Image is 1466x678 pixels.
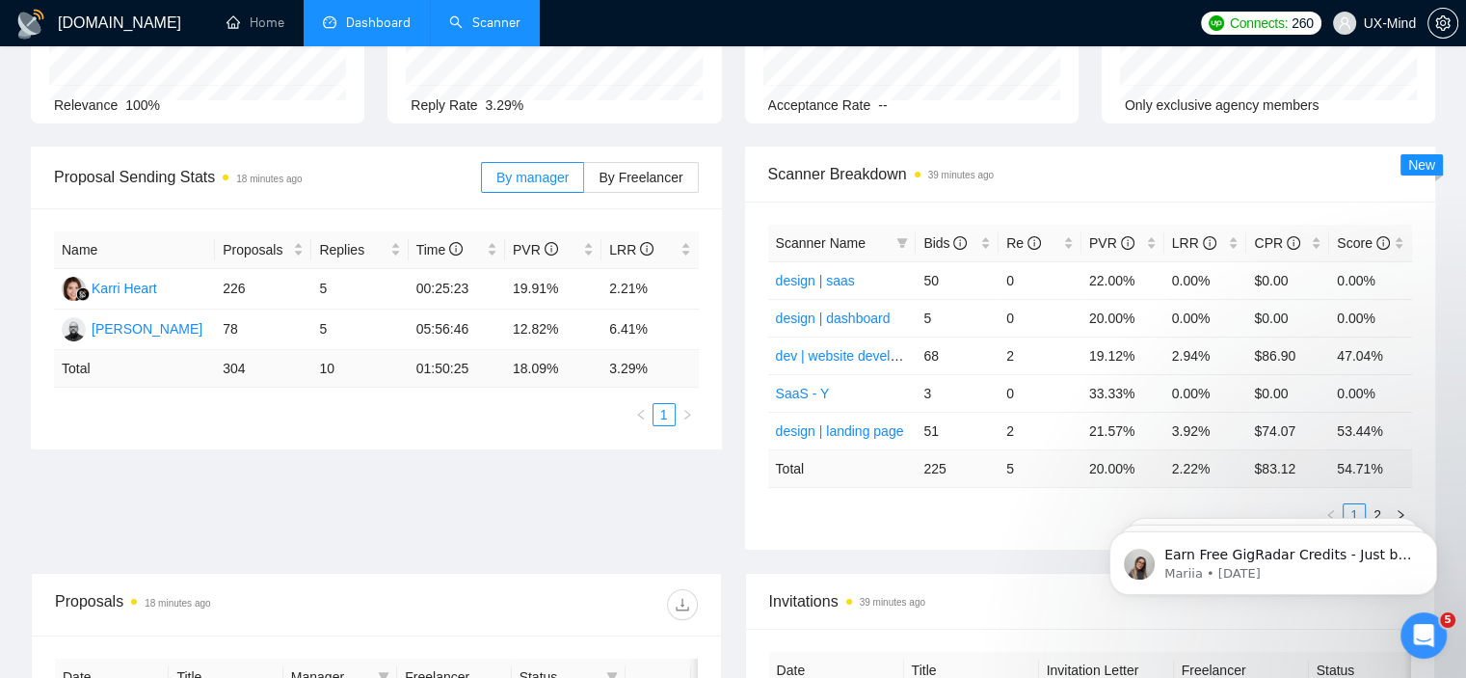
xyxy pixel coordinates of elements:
[1027,236,1041,250] span: info-circle
[896,237,908,249] span: filter
[215,231,311,269] th: Proposals
[776,348,936,364] a: dev | website development
[76,287,90,301] img: gigradar-bm.png
[505,310,601,350] td: 12.82%
[1164,299,1247,337] td: 0.00%
[449,242,463,256] span: info-circle
[999,299,1081,337] td: 0
[601,310,698,350] td: 6.41%
[1329,374,1412,412] td: 0.00%
[319,239,386,260] span: Replies
[92,278,157,299] div: Karri Heart
[236,174,302,184] time: 18 minutes ago
[545,242,558,256] span: info-circle
[1081,374,1164,412] td: 33.33%
[1440,612,1455,628] span: 5
[92,318,202,339] div: [PERSON_NAME]
[953,236,967,250] span: info-circle
[215,350,311,388] td: 304
[62,280,157,295] a: KHKarri Heart
[1246,337,1329,374] td: $86.90
[916,374,999,412] td: 3
[776,311,891,326] a: design | dashboard
[409,350,505,388] td: 01:50:25
[1081,449,1164,487] td: 20.00 %
[54,231,215,269] th: Name
[916,261,999,299] td: 50
[1246,412,1329,449] td: $74.07
[999,261,1081,299] td: 0
[54,165,481,189] span: Proposal Sending Stats
[1172,235,1216,251] span: LRR
[409,310,505,350] td: 05:56:46
[916,412,999,449] td: 51
[15,9,46,40] img: logo
[676,403,699,426] li: Next Page
[311,231,408,269] th: Replies
[629,403,653,426] li: Previous Page
[62,317,86,341] img: YB
[1081,261,1164,299] td: 22.00%
[999,412,1081,449] td: 2
[916,299,999,337] td: 5
[629,403,653,426] button: left
[1292,13,1313,34] span: 260
[55,589,376,620] div: Proposals
[916,449,999,487] td: 225
[505,350,601,388] td: 18.09 %
[215,310,311,350] td: 78
[1164,261,1247,299] td: 0.00%
[416,242,463,258] span: Time
[1164,337,1247,374] td: 2.94%
[1164,374,1247,412] td: 0.00%
[323,15,336,29] span: dashboard
[769,589,1412,613] span: Invitations
[893,229,912,258] span: filter
[346,14,411,31] span: Dashboard
[1337,235,1389,251] span: Score
[635,409,647,420] span: left
[768,97,871,113] span: Acceptance Rate
[1125,97,1319,113] span: Only exclusive agency members
[1230,13,1288,34] span: Connects:
[1376,236,1390,250] span: info-circle
[776,235,866,251] span: Scanner Name
[1006,235,1041,251] span: Re
[916,337,999,374] td: 68
[928,170,994,180] time: 39 minutes ago
[496,170,569,185] span: By manager
[227,14,284,31] a: homeHome
[1246,261,1329,299] td: $0.00
[999,374,1081,412] td: 0
[1400,612,1447,659] iframe: Intercom live chat
[311,310,408,350] td: 5
[768,162,1413,186] span: Scanner Breakdown
[1081,412,1164,449] td: 21.57%
[62,277,86,301] img: KH
[1080,491,1466,626] iframe: Intercom notifications message
[223,239,289,260] span: Proposals
[776,423,904,439] a: design | landing page
[1246,449,1329,487] td: $ 83.12
[1121,236,1134,250] span: info-circle
[125,97,160,113] span: 100%
[601,269,698,310] td: 2.21%
[1164,449,1247,487] td: 2.22 %
[1089,235,1134,251] span: PVR
[1329,337,1412,374] td: 47.04%
[676,403,699,426] button: right
[667,589,698,620] button: download
[1329,449,1412,487] td: 54.71 %
[999,449,1081,487] td: 5
[411,97,477,113] span: Reply Rate
[1408,157,1435,173] span: New
[923,235,967,251] span: Bids
[653,403,676,426] li: 1
[1427,15,1458,31] a: setting
[878,97,887,113] span: --
[609,242,653,258] span: LRR
[486,97,524,113] span: 3.29%
[681,409,693,420] span: right
[599,170,682,185] span: By Freelancer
